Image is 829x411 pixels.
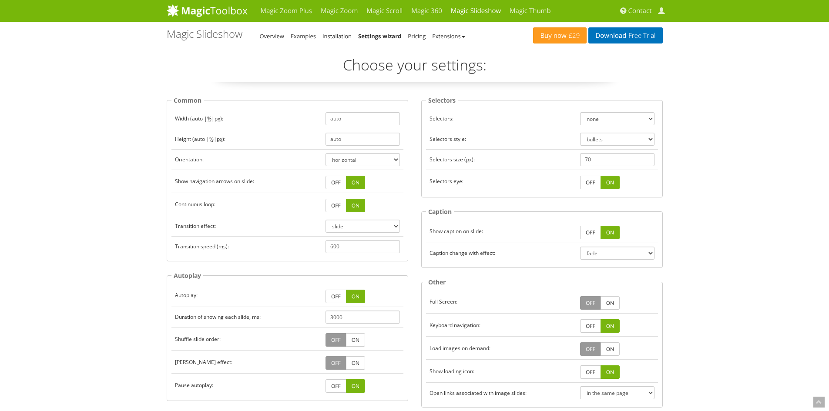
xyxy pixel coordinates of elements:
td: Selectors eye: [426,170,577,193]
span: Contact [628,7,652,15]
a: OFF [326,199,346,212]
td: Duration of showing each slide, ms: [171,307,322,327]
td: Width ( ): [171,109,322,129]
a: ON [601,176,620,189]
td: Full Screen: [426,291,577,314]
td: Caption change with effect: [426,243,577,263]
a: Examples [291,32,316,40]
a: Buy now£29 [533,27,587,43]
acronym: pixels [466,156,472,163]
legend: Autoplay [171,271,203,281]
legend: Other [426,277,448,287]
legend: Common [171,95,204,105]
acronym: milliseconds [218,243,226,250]
a: ON [601,342,620,356]
a: OFF [326,356,346,370]
a: OFF [326,379,346,393]
td: Load images on demand: [426,337,577,360]
span: auto | | [194,135,222,143]
a: OFF [326,333,346,347]
acronym: percentage [209,135,214,143]
a: ON [346,290,365,303]
a: ON [601,296,620,310]
td: Shuffle slide order: [171,327,322,351]
a: OFF [326,176,346,189]
td: Autoplay: [171,284,322,307]
span: auto | | [192,115,220,122]
a: OFF [326,290,346,303]
p: Choose your settings: [167,55,663,82]
td: Transition speed ( ): [171,236,322,257]
a: ON [601,319,620,333]
td: [PERSON_NAME] effect: [171,351,322,374]
a: Extensions [432,32,465,40]
td: Show loading icon: [426,360,577,383]
a: Pricing [408,32,426,40]
legend: Caption [426,207,454,217]
img: MagicToolbox.com - Image tools for your website [167,4,248,17]
td: Open links associated with image slides: [426,383,577,403]
a: OFF [580,342,601,356]
a: DownloadFree Trial [588,27,662,43]
td: Selectors: [426,109,577,129]
td: Keyboard navigation: [426,314,577,337]
a: ON [346,333,365,347]
td: Selectors style: [426,129,577,149]
td: Height ( ): [171,129,322,149]
a: ON [601,226,620,239]
a: ON [346,379,365,393]
a: OFF [580,319,601,333]
a: Settings wizard [358,32,401,40]
td: Continuous loop: [171,193,322,216]
a: ON [346,356,365,370]
a: ON [346,199,365,212]
legend: Selectors [426,95,458,105]
td: Show navigation arrows on slide: [171,170,322,193]
td: Transition effect: [171,216,322,236]
span: Free Trial [626,32,655,39]
td: Show caption on slide: [426,220,577,243]
a: OFF [580,296,601,310]
a: Overview [260,32,284,40]
acronym: pixels [217,135,222,143]
a: ON [346,176,365,189]
a: OFF [580,176,601,189]
td: Orientation: [171,149,322,170]
a: OFF [580,226,601,239]
h1: Magic Slideshow [167,28,242,40]
a: OFF [580,365,601,379]
acronym: percentage [207,115,211,122]
a: Installation [322,32,352,40]
span: £29 [567,32,580,39]
td: Pause autoplay: [171,374,322,397]
td: Selectors size ( ): [426,149,577,170]
a: ON [601,365,620,379]
acronym: pixels [215,115,220,122]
